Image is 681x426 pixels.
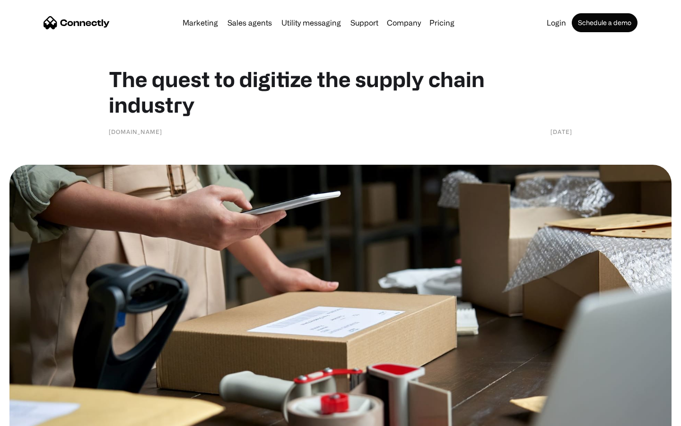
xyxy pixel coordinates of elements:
[9,409,57,423] aside: Language selected: English
[179,19,222,27] a: Marketing
[347,19,382,27] a: Support
[572,13,637,32] a: Schedule a demo
[109,127,162,136] div: [DOMAIN_NAME]
[109,66,572,117] h1: The quest to digitize the supply chain industry
[426,19,458,27] a: Pricing
[278,19,345,27] a: Utility messaging
[543,19,570,27] a: Login
[224,19,276,27] a: Sales agents
[387,16,421,29] div: Company
[19,409,57,423] ul: Language list
[550,127,572,136] div: [DATE]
